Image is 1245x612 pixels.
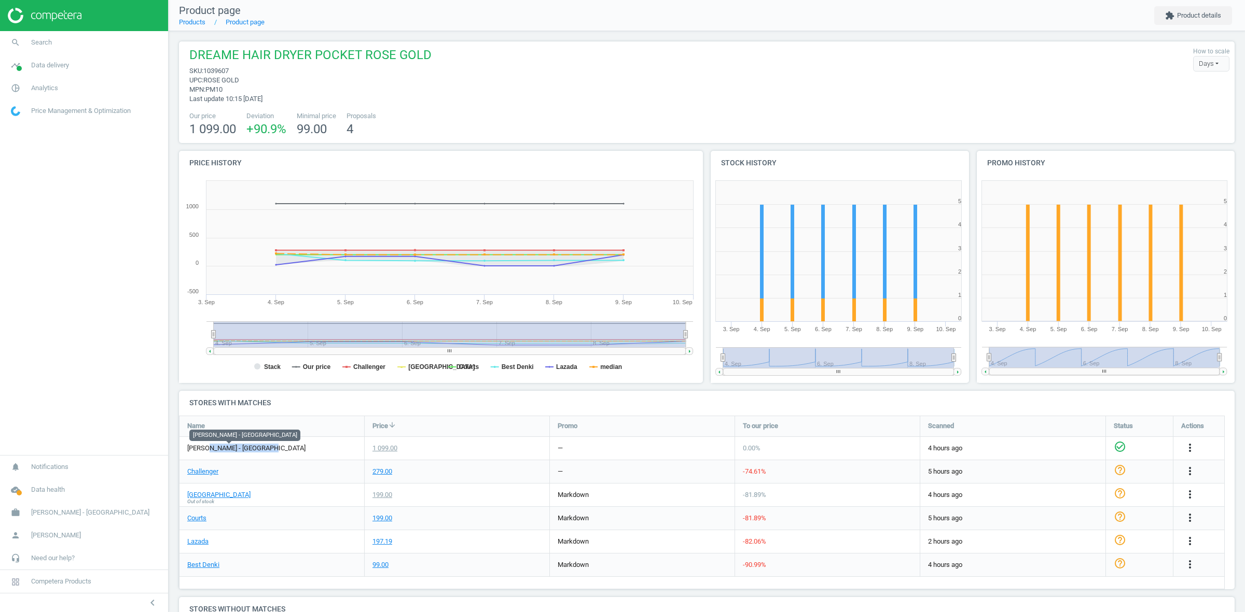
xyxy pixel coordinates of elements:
[189,122,236,136] span: 1 099.00
[1184,465,1196,478] button: more_vert
[372,490,392,500] div: 199.00
[187,467,218,476] a: Challenger
[6,548,25,568] i: headset_mic
[198,299,215,305] tspan: 3. Sep
[31,531,81,540] span: [PERSON_NAME]
[187,490,251,500] a: [GEOGRAPHIC_DATA]
[558,421,577,431] span: Promo
[6,525,25,545] i: person
[1184,558,1196,571] i: more_vert
[226,18,265,26] a: Product page
[1193,56,1229,72] div: Days
[673,299,693,305] tspan: 10. Sep
[303,363,331,371] tspan: Our price
[187,537,209,546] a: Lazada
[928,421,954,431] span: Scanned
[1224,221,1227,227] text: 4
[928,490,1098,500] span: 4 hours ago
[31,61,69,70] span: Data delivery
[1184,558,1196,572] button: more_vert
[146,596,159,609] i: chevron_left
[337,299,354,305] tspan: 5. Sep
[1184,535,1196,548] button: more_vert
[31,83,58,93] span: Analytics
[958,268,961,275] text: 2
[1224,268,1227,275] text: 2
[1114,510,1126,523] i: help_outline
[1224,198,1227,204] text: 5
[347,122,353,136] span: 4
[31,38,52,47] span: Search
[1114,534,1126,546] i: help_outline
[558,491,589,499] span: markdown
[1224,245,1227,251] text: 3
[189,95,262,103] span: Last update 10:15 [DATE]
[6,78,25,98] i: pie_chart_outlined
[372,467,392,476] div: 279.00
[743,561,766,568] span: -90.99 %
[1142,326,1159,332] tspan: 8. Sep
[6,457,25,477] i: notifications
[743,491,766,499] span: -81.89 %
[1184,511,1196,525] button: more_vert
[187,498,214,505] span: Out of stock
[372,444,397,453] div: 1 099.00
[189,430,300,441] div: [PERSON_NAME] - [GEOGRAPHIC_DATA]
[928,467,1098,476] span: 5 hours ago
[203,76,239,84] span: ROSE GOLD
[187,288,199,294] text: -500
[353,363,385,371] tspan: Challenger
[743,514,766,522] span: -81.89 %
[876,326,893,332] tspan: 8. Sep
[6,33,25,52] i: search
[723,326,740,332] tspan: 3. Sep
[907,326,923,332] tspan: 9. Sep
[372,514,392,523] div: 199.00
[1224,292,1227,298] text: 1
[558,537,589,545] span: markdown
[459,363,479,371] tspan: Courts
[1184,511,1196,524] i: more_vert
[187,514,206,523] a: Courts
[556,363,577,371] tspan: Lazada
[1050,326,1067,332] tspan: 5. Sep
[187,560,219,570] a: Best Denki
[476,299,493,305] tspan: 7. Sep
[784,326,801,332] tspan: 5. Sep
[189,232,199,238] text: 500
[615,299,632,305] tspan: 9. Sep
[408,363,475,371] tspan: [GEOGRAPHIC_DATA]
[1184,465,1196,477] i: more_vert
[6,503,25,522] i: work
[958,198,961,204] text: 5
[1193,47,1229,56] label: How to scale
[205,86,223,93] span: PM10
[372,537,392,546] div: 197.19
[189,86,205,93] span: mpn :
[1114,421,1133,431] span: Status
[1114,487,1126,500] i: help_outline
[743,467,766,475] span: -74.61 %
[743,421,778,431] span: To our price
[6,55,25,75] i: timeline
[1114,440,1126,453] i: check_circle_outline
[372,560,389,570] div: 99.00
[1019,326,1036,332] tspan: 4. Sep
[1184,488,1196,502] button: more_vert
[31,106,131,116] span: Price Management & Optimization
[1184,442,1196,454] i: more_vert
[1184,488,1196,501] i: more_vert
[189,47,432,66] span: DREAME HAIR DRYER POCKET ROSE GOLD
[31,577,91,586] span: Competera Products
[31,485,65,494] span: Data health
[31,553,75,563] span: Need our help?
[187,421,205,431] span: Name
[1224,315,1227,321] text: 0
[1173,326,1189,332] tspan: 9. Sep
[743,537,766,545] span: -82.06 %
[203,67,229,75] span: 1039607
[179,4,241,17] span: Product page
[268,299,284,305] tspan: 4. Sep
[936,326,956,332] tspan: 10. Sep
[1154,6,1232,25] button: extensionProduct details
